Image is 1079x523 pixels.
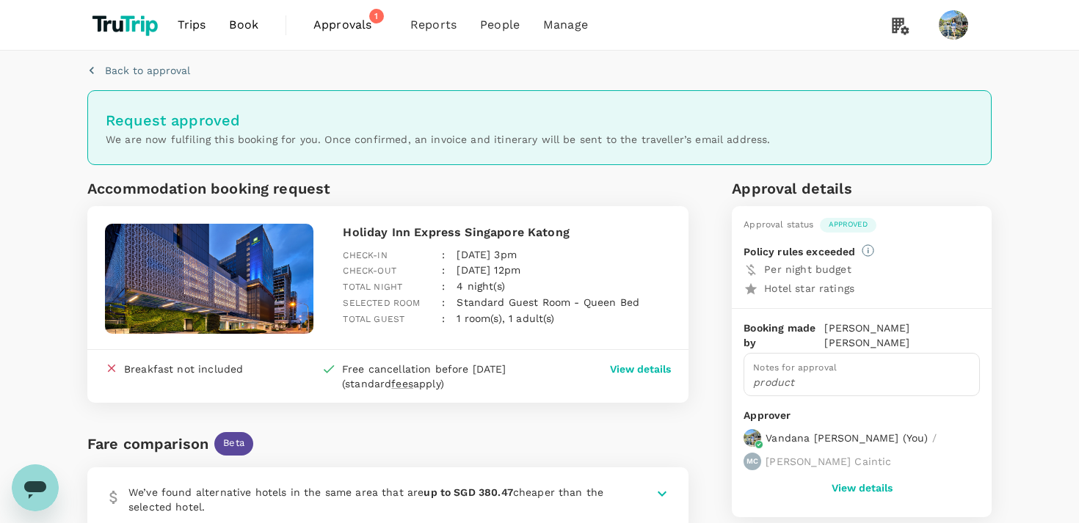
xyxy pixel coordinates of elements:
p: Hotel star ratings [764,281,980,296]
div: Breakfast not included [124,362,243,376]
span: Selected room [343,298,420,308]
h6: Accommodation booking request [87,177,385,200]
p: [PERSON_NAME] Caintic [766,454,891,469]
span: Manage [543,16,588,34]
p: Standard Guest Room - Queen Bed [457,295,639,310]
iframe: Button to launch messaging window [12,464,59,511]
span: 1 [369,9,384,23]
h6: Approval details [732,177,992,200]
p: Holiday Inn Express Singapore Katong [343,224,670,241]
p: [PERSON_NAME] [PERSON_NAME] [824,321,980,350]
div: : [430,251,445,279]
div: : [430,235,445,263]
span: Total night [343,282,402,292]
p: product [753,375,970,389]
span: Check-in [343,250,387,260]
div: Free cancellation before [DATE] (standard apply) [342,362,551,391]
p: / [932,431,937,445]
span: Reports [410,16,457,34]
b: up to SGD 380.47 [424,486,512,498]
h6: Request approved [106,109,973,132]
span: Notes for approval [753,362,837,373]
p: MC [746,456,758,467]
img: Vandana Purswani [939,10,968,40]
p: Per night budget [764,262,980,277]
span: Approvals [313,16,387,34]
div: Fare comparison [87,432,208,456]
img: TruTrip logo [87,9,166,41]
span: Total guest [343,314,404,324]
button: View details [610,362,671,376]
span: Check-out [343,266,396,276]
div: Approval status [744,218,813,233]
p: [DATE] 3pm [457,247,517,262]
div: : [430,267,445,295]
p: 4 night(s) [457,279,505,293]
span: Trips [178,16,206,34]
span: Approved [820,219,876,230]
span: Book [229,16,258,34]
p: We are now fulfiling this booking for you. Once confirmed, an invoice and itinerary will be sent ... [106,132,973,147]
span: fees [391,378,413,389]
p: 1 room(s), 1 adult(s) [457,311,554,326]
span: Beta [214,436,253,450]
p: Policy rules exceeded [744,244,855,259]
img: hotel [105,224,313,334]
div: : [430,283,445,311]
button: Back to approval [87,63,190,78]
span: People [480,16,520,34]
p: Vandana [PERSON_NAME] ( You ) [766,431,928,445]
p: Booking made by [744,321,824,350]
p: Back to approval [105,63,190,78]
p: We’ve found alternative hotels in the same area that are cheaper than the selected hotel. [128,485,617,514]
div: : [430,299,445,327]
p: [DATE] 12pm [457,263,520,277]
img: avatar-664abc286c9eb.jpeg [744,429,761,447]
p: Approver [744,408,980,423]
button: View details [832,482,893,494]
